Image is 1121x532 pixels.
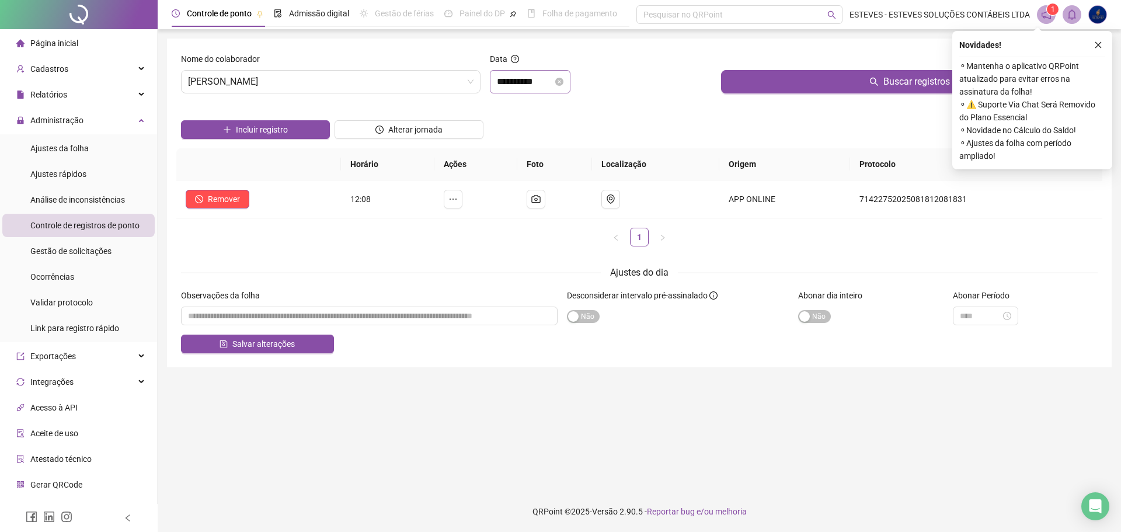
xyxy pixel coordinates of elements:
[555,78,563,86] span: close-circle
[30,324,119,333] span: Link para registro rápido
[256,11,263,18] span: pushpin
[181,289,267,302] label: Observações da folha
[959,39,1001,51] span: Novidades !
[1051,5,1055,13] span: 1
[1067,9,1077,20] span: bell
[289,9,349,18] span: Admissão digital
[959,124,1105,137] span: ⚬ Novidade no Cálculo do Saldo!
[124,514,132,522] span: left
[850,180,1102,218] td: 71422752025081812081831
[360,9,368,18] span: sun
[953,289,1017,302] label: Abonar Período
[607,228,625,246] button: left
[527,9,535,18] span: book
[30,195,125,204] span: Análise de inconsistências
[236,123,288,136] span: Incluir registro
[350,194,371,204] span: 12:08
[274,9,282,18] span: file-done
[186,190,249,208] button: Remover
[592,507,618,516] span: Versão
[959,137,1105,162] span: ⚬ Ajustes da folha com período ampliado!
[434,148,517,180] th: Ações
[16,91,25,99] span: file
[181,335,334,353] button: Salvar alterações
[30,429,78,438] span: Aceite de uso
[30,272,74,281] span: Ocorrências
[16,39,25,47] span: home
[531,194,541,204] span: camera
[1094,41,1102,49] span: close
[1041,9,1052,20] span: notification
[172,9,180,18] span: clock-circle
[647,507,747,516] span: Reportar bug e/ou melhoria
[30,221,140,230] span: Controle de registros de ponto
[444,9,452,18] span: dashboard
[223,126,231,134] span: plus
[1081,492,1109,520] div: Open Intercom Messenger
[30,403,78,412] span: Acesso à API
[607,228,625,246] li: Página anterior
[1047,4,1059,15] sup: 1
[30,480,82,489] span: Gerar QRCode
[181,120,330,139] button: Incluir registro
[30,39,78,48] span: Página inicial
[16,378,25,386] span: sync
[883,75,950,89] span: Buscar registros
[448,194,458,204] span: ellipsis
[26,511,37,523] span: facebook
[510,11,517,18] span: pushpin
[827,11,836,19] span: search
[30,352,76,361] span: Exportações
[30,246,112,256] span: Gestão de solicitações
[517,148,592,180] th: Foto
[850,148,1102,180] th: Protocolo
[188,71,474,93] span: GIOVANNA SILVA E SILVA
[610,267,669,278] span: Ajustes do dia
[375,9,434,18] span: Gestão de férias
[187,9,252,18] span: Controle de ponto
[709,291,718,300] span: info-circle
[850,8,1030,21] span: ESTEVES - ESTEVES SOLUÇÕES CONTÁBEIS LTDA
[959,60,1105,98] span: ⚬ Mantenha o aplicativo QRPoint atualizado para evitar erros na assinatura da folha!
[869,77,879,86] span: search
[612,234,619,241] span: left
[30,377,74,387] span: Integrações
[567,291,708,300] span: Desconsiderar intervalo pré-assinalado
[335,120,483,139] button: Alterar jornada
[653,228,672,246] li: Próxima página
[195,195,203,203] span: stop
[719,180,850,218] td: APP ONLINE
[511,55,519,63] span: question-circle
[61,511,72,523] span: instagram
[181,53,267,65] label: Nome do colaborador
[375,126,384,134] span: clock-circle
[606,194,615,204] span: environment
[16,65,25,73] span: user-add
[43,511,55,523] span: linkedin
[30,144,89,153] span: Ajustes da folha
[719,148,850,180] th: Origem
[798,289,870,302] label: Abonar dia inteiro
[220,340,228,348] span: save
[16,404,25,412] span: api
[30,298,93,307] span: Validar protocolo
[490,54,507,64] span: Data
[459,9,505,18] span: Painel do DP
[653,228,672,246] button: right
[232,338,295,350] span: Salvar alterações
[16,455,25,463] span: solution
[631,228,648,246] a: 1
[341,148,434,180] th: Horário
[30,454,92,464] span: Atestado técnico
[16,116,25,124] span: lock
[721,70,1098,93] button: Buscar registros
[158,491,1121,532] footer: QRPoint © 2025 - 2.90.5 -
[30,116,83,125] span: Administração
[30,169,86,179] span: Ajustes rápidos
[1089,6,1106,23] img: 58268
[16,429,25,437] span: audit
[16,481,25,489] span: qrcode
[30,90,67,99] span: Relatórios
